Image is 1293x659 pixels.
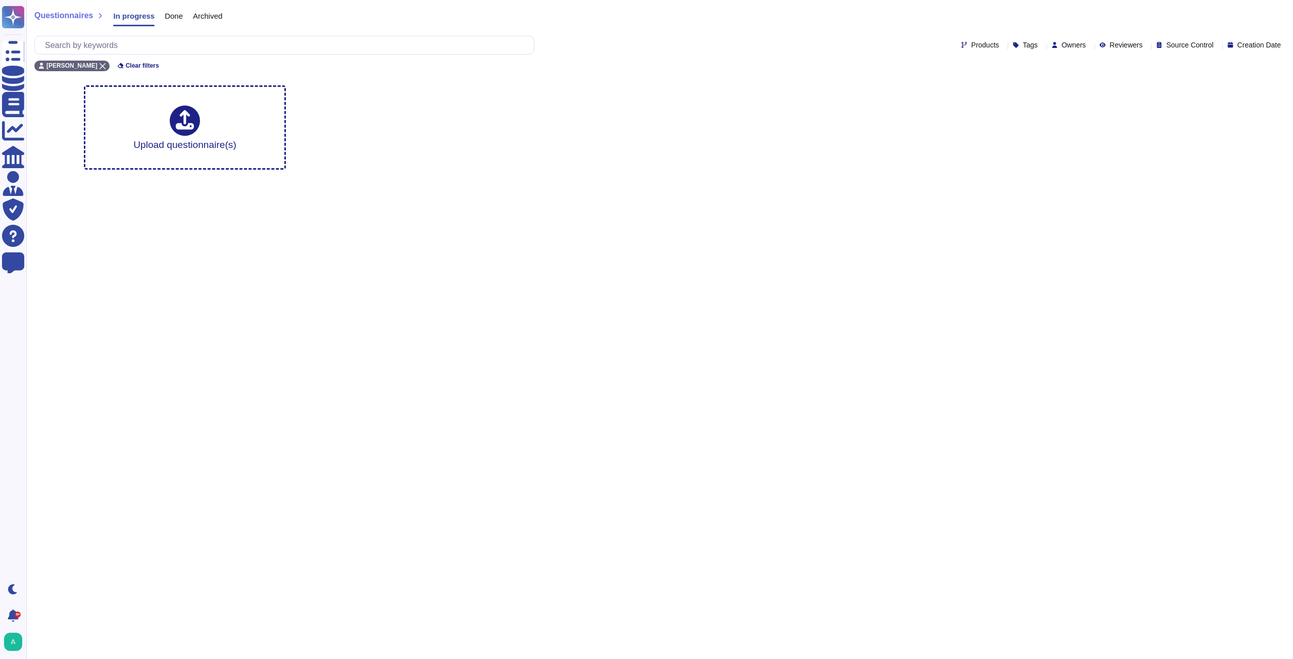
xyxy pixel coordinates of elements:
img: user [4,633,22,651]
span: Done [165,12,183,20]
span: [PERSON_NAME] [46,63,97,69]
span: Creation Date [1237,41,1281,48]
span: Archived [193,12,222,20]
div: Upload questionnaire(s) [133,106,236,149]
span: In progress [113,12,155,20]
button: user [2,631,29,653]
span: Products [971,41,999,48]
span: Clear filters [126,63,159,69]
div: 9+ [15,612,21,618]
span: Questionnaires [34,12,93,20]
span: Source Control [1166,41,1213,48]
span: Tags [1023,41,1038,48]
input: Search by keywords [40,36,534,54]
span: Owners [1062,41,1086,48]
span: Reviewers [1110,41,1142,48]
